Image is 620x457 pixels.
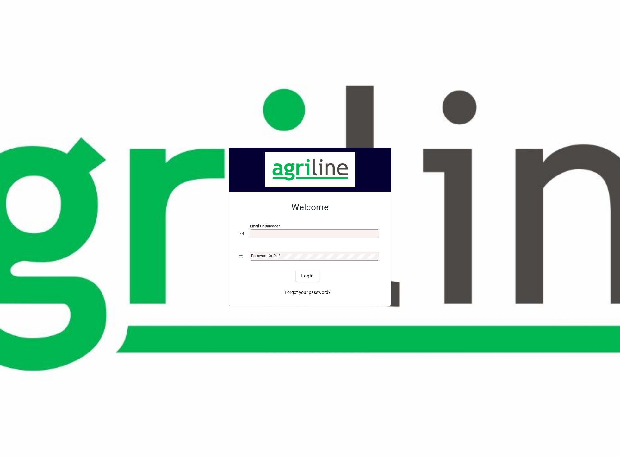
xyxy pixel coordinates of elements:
[296,270,319,282] button: Login
[301,273,314,279] span: Login
[282,287,333,298] a: Forgot your password?
[285,289,331,296] span: Forgot your password?
[239,202,381,213] h2: Welcome
[251,253,278,258] mat-label: Password or Pin
[250,224,278,228] mat-label: Email or Barcode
